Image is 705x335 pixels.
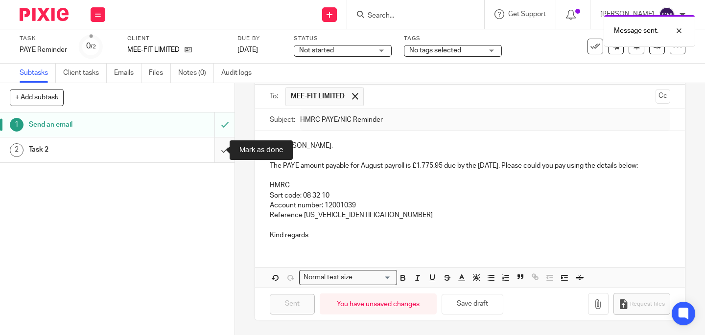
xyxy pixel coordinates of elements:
a: Client tasks [63,64,107,83]
p: MEE-FIT LIMITED [127,45,180,55]
a: Notes (0) [178,64,214,83]
p: Hi [PERSON_NAME], [270,141,670,151]
input: Search for option [356,272,391,283]
p: Kind regards [270,230,670,240]
span: Not started [299,47,334,54]
span: Normal text size [302,272,355,283]
input: Sent [270,294,315,315]
div: You have unsaved changes [320,293,437,314]
div: 0 [86,41,96,52]
a: Subtasks [20,64,56,83]
div: 1 [10,118,23,132]
div: PAYE Reminder [20,45,67,55]
p: Reference [US_VEHICLE_IDENTIFICATION_NUMBER] [270,210,670,220]
label: Client [127,35,225,43]
a: Files [149,64,171,83]
button: Save draft [442,294,503,315]
span: MEE-FIT LIMITED [291,91,345,101]
label: Subject: [270,115,295,125]
span: Request files [630,300,665,308]
label: Task [20,35,67,43]
div: Search for option [299,270,397,285]
a: Emails [114,64,141,83]
p: HMRC [270,180,670,190]
small: /2 [91,44,96,49]
button: Request files [613,293,670,315]
a: Audit logs [221,64,259,83]
button: Cc [656,89,670,104]
p: The PAYE amount payable for August payroll is £1,775.95 due by the [DATE]. Please could you pay u... [270,161,670,171]
p: Account number: 12001039 [270,201,670,210]
h1: Send an email [29,117,146,132]
div: 2 [10,143,23,157]
label: Due by [237,35,282,43]
span: [DATE] [237,46,258,53]
span: No tags selected [409,47,461,54]
p: Message sent. [614,26,658,36]
button: + Add subtask [10,89,64,106]
img: Pixie [20,8,69,21]
h1: Task 2 [29,142,146,157]
img: svg%3E [659,7,675,22]
label: Status [294,35,392,43]
p: Sort code: 08 32 10 [270,191,670,201]
label: To: [270,91,281,101]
